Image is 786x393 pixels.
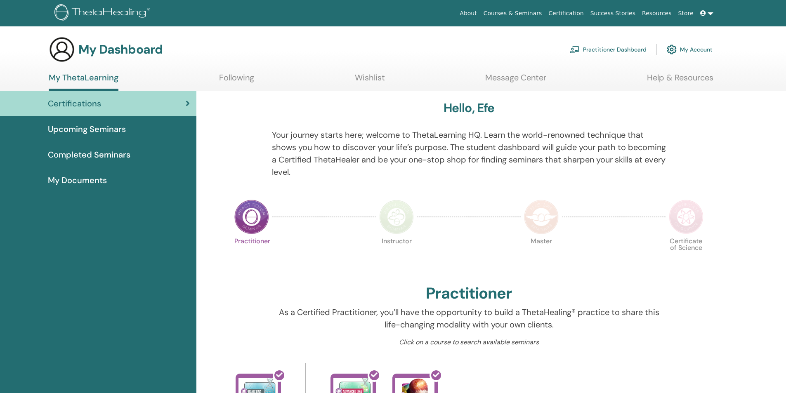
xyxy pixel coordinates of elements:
[667,40,713,59] a: My Account
[272,306,666,331] p: As a Certified Practitioner, you’ll have the opportunity to build a ThetaHealing® practice to sha...
[444,101,495,115] h3: Hello, Efe
[48,123,126,135] span: Upcoming Seminars
[524,238,559,273] p: Master
[355,73,385,89] a: Wishlist
[667,42,677,56] img: cog.svg
[49,73,118,91] a: My ThetaLearning
[480,6,545,21] a: Courses & Seminars
[272,337,666,347] p: Click on a course to search available seminars
[78,42,163,57] h3: My Dashboard
[49,36,75,63] img: generic-user-icon.jpg
[54,4,153,23] img: logo.png
[675,6,697,21] a: Store
[272,129,666,178] p: Your journey starts here; welcome to ThetaLearning HQ. Learn the world-renowned technique that sh...
[234,200,269,234] img: Practitioner
[669,238,703,273] p: Certificate of Science
[379,238,414,273] p: Instructor
[379,200,414,234] img: Instructor
[48,174,107,186] span: My Documents
[587,6,639,21] a: Success Stories
[524,200,559,234] img: Master
[234,238,269,273] p: Practitioner
[219,73,254,89] a: Following
[647,73,713,89] a: Help & Resources
[426,284,512,303] h2: Practitioner
[48,148,130,161] span: Completed Seminars
[669,200,703,234] img: Certificate of Science
[639,6,675,21] a: Resources
[570,46,580,53] img: chalkboard-teacher.svg
[48,97,101,110] span: Certifications
[485,73,546,89] a: Message Center
[570,40,647,59] a: Practitioner Dashboard
[545,6,587,21] a: Certification
[456,6,480,21] a: About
